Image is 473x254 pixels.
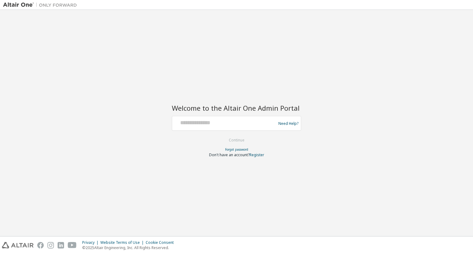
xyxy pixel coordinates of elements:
[2,242,34,248] img: altair_logo.svg
[209,152,249,157] span: Don't have an account?
[146,240,177,245] div: Cookie Consent
[3,2,80,8] img: Altair One
[68,242,77,248] img: youtube.svg
[172,104,301,112] h2: Welcome to the Altair One Admin Portal
[100,240,146,245] div: Website Terms of Use
[82,245,177,250] p: © 2025 Altair Engineering, Inc. All Rights Reserved.
[82,240,100,245] div: Privacy
[225,147,248,152] a: Forgot password
[47,242,54,248] img: instagram.svg
[58,242,64,248] img: linkedin.svg
[249,152,264,157] a: Register
[278,123,298,124] a: Need Help?
[37,242,44,248] img: facebook.svg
